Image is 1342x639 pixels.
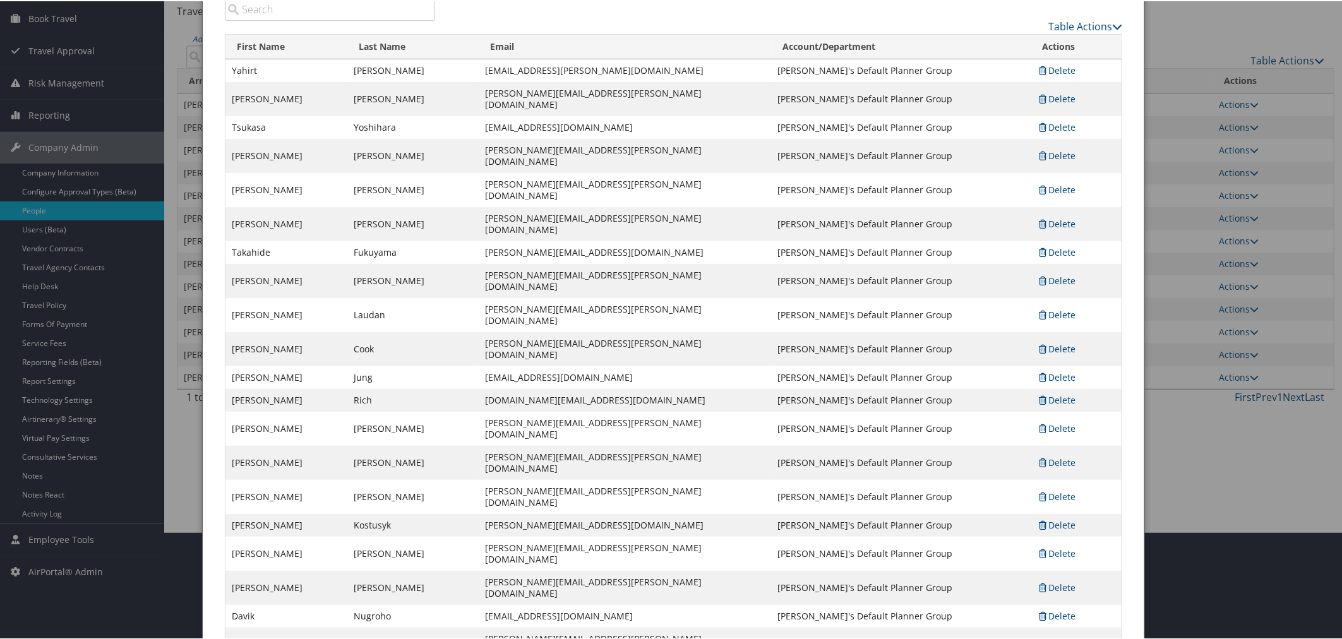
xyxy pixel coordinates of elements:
td: Jung [348,365,479,388]
a: Delete [1038,148,1076,160]
td: [PERSON_NAME][EMAIL_ADDRESS][DOMAIN_NAME] [479,513,772,535]
td: [EMAIL_ADDRESS][DOMAIN_NAME] [479,365,772,388]
td: [PERSON_NAME]'s Default Planner Group [772,263,1031,297]
td: [PERSON_NAME] [348,138,479,172]
td: [PERSON_NAME] [225,81,348,115]
td: [PERSON_NAME] [348,263,479,297]
a: Table Actions [1048,18,1122,32]
td: [PERSON_NAME] [348,445,479,479]
td: [PERSON_NAME][EMAIL_ADDRESS][PERSON_NAME][DOMAIN_NAME] [479,479,772,513]
td: [PERSON_NAME][EMAIL_ADDRESS][PERSON_NAME][DOMAIN_NAME] [479,263,772,297]
th: Last Name: activate to sort column ascending [348,33,479,58]
td: Cook [348,331,479,365]
td: [PERSON_NAME][EMAIL_ADDRESS][PERSON_NAME][DOMAIN_NAME] [479,172,772,206]
td: Davik [225,604,348,626]
td: [PERSON_NAME] [348,410,479,445]
td: [PERSON_NAME] [348,206,479,240]
th: Email: activate to sort column ascending [479,33,772,58]
td: [PERSON_NAME] [225,570,348,604]
td: [PERSON_NAME] [348,535,479,570]
th: First Name: activate to sort column ascending [225,33,348,58]
a: Delete [1038,580,1076,592]
td: Takahide [225,240,348,263]
td: [PERSON_NAME][EMAIL_ADDRESS][PERSON_NAME][DOMAIN_NAME] [479,81,772,115]
td: [PERSON_NAME][EMAIL_ADDRESS][PERSON_NAME][DOMAIN_NAME] [479,331,772,365]
td: [PERSON_NAME][EMAIL_ADDRESS][PERSON_NAME][DOMAIN_NAME] [479,445,772,479]
td: [PERSON_NAME] [348,570,479,604]
td: [PERSON_NAME]'s Default Planner Group [772,138,1031,172]
td: Yahirt [225,58,348,81]
td: [PERSON_NAME]'s Default Planner Group [772,513,1031,535]
a: Delete [1038,489,1076,501]
td: [PERSON_NAME] [225,410,348,445]
td: [PERSON_NAME]'s Default Planner Group [772,297,1031,331]
td: [PERSON_NAME]'s Default Planner Group [772,604,1031,626]
td: [PERSON_NAME]'s Default Planner Group [772,570,1031,604]
td: [PERSON_NAME]'s Default Planner Group [772,206,1031,240]
td: [PERSON_NAME]'s Default Planner Group [772,240,1031,263]
td: [PERSON_NAME]'s Default Planner Group [772,58,1031,81]
td: [PERSON_NAME][EMAIL_ADDRESS][PERSON_NAME][DOMAIN_NAME] [479,297,772,331]
a: Delete [1038,245,1076,257]
td: [PERSON_NAME]'s Default Planner Group [772,115,1031,138]
a: Delete [1038,455,1076,467]
td: [PERSON_NAME][EMAIL_ADDRESS][PERSON_NAME][DOMAIN_NAME] [479,410,772,445]
td: [EMAIL_ADDRESS][PERSON_NAME][DOMAIN_NAME] [479,58,772,81]
td: [PERSON_NAME] [348,58,479,81]
td: Kostusyk [348,513,479,535]
td: [PERSON_NAME] [225,263,348,297]
a: Delete [1038,308,1076,319]
a: Delete [1038,120,1076,132]
a: Delete [1038,421,1076,433]
td: [EMAIL_ADDRESS][DOMAIN_NAME] [479,604,772,626]
td: [PERSON_NAME] [225,331,348,365]
td: Rich [348,388,479,410]
td: [DOMAIN_NAME][EMAIL_ADDRESS][DOMAIN_NAME] [479,388,772,410]
td: [PERSON_NAME] [348,479,479,513]
td: [PERSON_NAME][EMAIL_ADDRESS][DOMAIN_NAME] [479,240,772,263]
a: Delete [1038,92,1076,104]
td: [PERSON_NAME] [225,172,348,206]
td: [PERSON_NAME] [348,172,479,206]
td: [PERSON_NAME][EMAIL_ADDRESS][PERSON_NAME][DOMAIN_NAME] [479,570,772,604]
a: Delete [1038,609,1076,621]
td: [PERSON_NAME]'s Default Planner Group [772,172,1031,206]
td: [EMAIL_ADDRESS][DOMAIN_NAME] [479,115,772,138]
a: Delete [1038,342,1076,354]
td: [PERSON_NAME]'s Default Planner Group [772,365,1031,388]
td: [PERSON_NAME] [225,206,348,240]
th: Actions [1031,33,1122,58]
td: Yoshihara [348,115,479,138]
td: [PERSON_NAME] [225,297,348,331]
a: Delete [1038,393,1076,405]
td: [PERSON_NAME]'s Default Planner Group [772,388,1031,410]
td: [PERSON_NAME]'s Default Planner Group [772,410,1031,445]
td: [PERSON_NAME] [225,445,348,479]
td: [PERSON_NAME]'s Default Planner Group [772,81,1031,115]
td: [PERSON_NAME]'s Default Planner Group [772,535,1031,570]
td: [PERSON_NAME]'s Default Planner Group [772,331,1031,365]
a: Delete [1038,182,1076,194]
a: Delete [1038,217,1076,229]
td: Tsukasa [225,115,348,138]
a: Delete [1038,518,1076,530]
a: Delete [1038,63,1076,75]
td: [PERSON_NAME]'s Default Planner Group [772,445,1031,479]
a: Delete [1038,370,1076,382]
td: [PERSON_NAME] [225,479,348,513]
td: [PERSON_NAME] [225,138,348,172]
td: [PERSON_NAME][EMAIL_ADDRESS][PERSON_NAME][DOMAIN_NAME] [479,535,772,570]
td: [PERSON_NAME] [225,513,348,535]
td: Nugroho [348,604,479,626]
a: Delete [1038,273,1076,285]
td: [PERSON_NAME][EMAIL_ADDRESS][PERSON_NAME][DOMAIN_NAME] [479,138,772,172]
th: Account/Department: activate to sort column ascending [772,33,1031,58]
td: [PERSON_NAME] [225,388,348,410]
td: Fukuyama [348,240,479,263]
td: [PERSON_NAME] [225,535,348,570]
td: [PERSON_NAME] [225,365,348,388]
td: [PERSON_NAME]'s Default Planner Group [772,479,1031,513]
td: [PERSON_NAME] [348,81,479,115]
td: [PERSON_NAME][EMAIL_ADDRESS][PERSON_NAME][DOMAIN_NAME] [479,206,772,240]
a: Delete [1038,546,1076,558]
